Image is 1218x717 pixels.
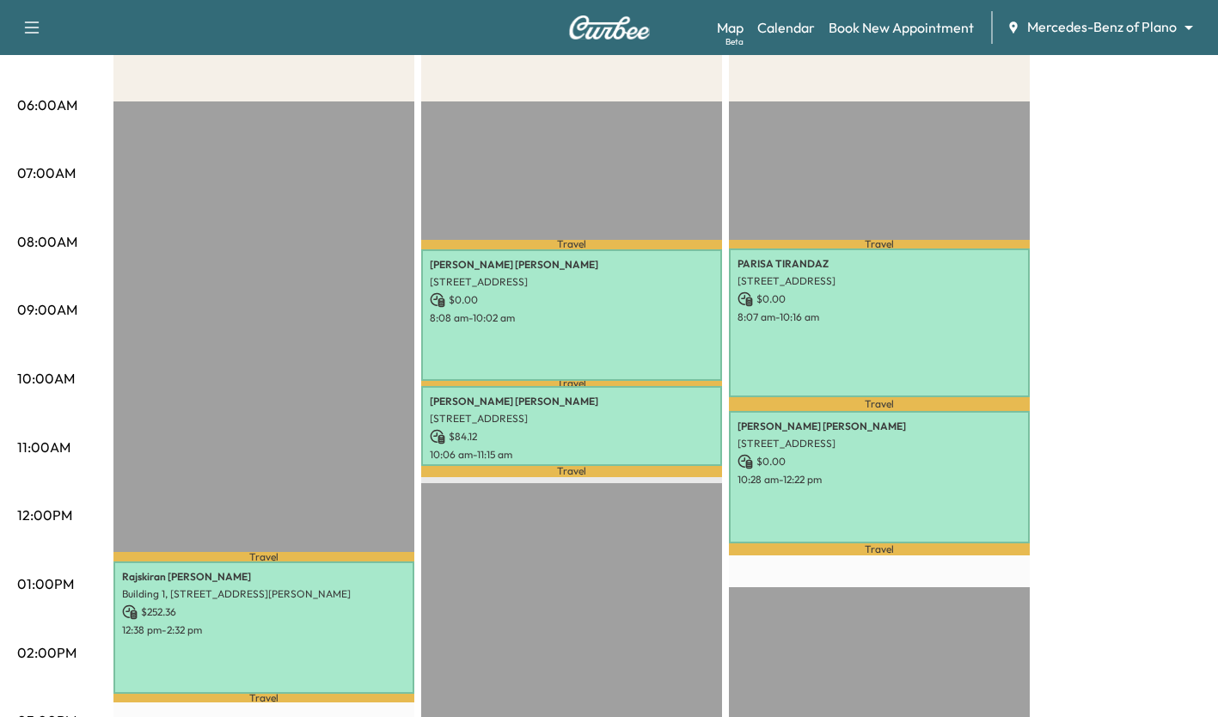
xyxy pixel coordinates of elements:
[738,473,1021,487] p: 10:28 am - 12:22 pm
[17,368,75,389] p: 10:00AM
[17,231,77,252] p: 08:00AM
[17,299,77,320] p: 09:00AM
[17,573,74,594] p: 01:00PM
[113,552,414,561] p: Travel
[717,17,744,38] a: MapBeta
[421,381,722,385] p: Travel
[729,397,1030,411] p: Travel
[568,15,651,40] img: Curbee Logo
[738,310,1021,324] p: 8:07 am - 10:16 am
[757,17,815,38] a: Calendar
[738,274,1021,288] p: [STREET_ADDRESS]
[430,275,713,289] p: [STREET_ADDRESS]
[113,694,414,703] p: Travel
[17,642,77,663] p: 02:00PM
[729,240,1030,248] p: Travel
[729,543,1030,556] p: Travel
[421,466,722,477] p: Travel
[1027,17,1177,37] span: Mercedes-Benz of Plano
[430,292,713,308] p: $ 0.00
[430,311,713,325] p: 8:08 am - 10:02 am
[17,505,72,525] p: 12:00PM
[17,162,76,183] p: 07:00AM
[738,420,1021,433] p: [PERSON_NAME] [PERSON_NAME]
[122,570,406,584] p: Rajskiran [PERSON_NAME]
[430,429,713,444] p: $ 84.12
[430,395,713,408] p: [PERSON_NAME] [PERSON_NAME]
[725,35,744,48] div: Beta
[430,412,713,426] p: [STREET_ADDRESS]
[17,95,77,115] p: 06:00AM
[738,437,1021,450] p: [STREET_ADDRESS]
[122,623,406,637] p: 12:38 pm - 2:32 pm
[738,291,1021,307] p: $ 0.00
[738,257,1021,271] p: PARISA TIRANDAZ
[122,587,406,601] p: Building 1, [STREET_ADDRESS][PERSON_NAME]
[122,604,406,620] p: $ 252.36
[738,454,1021,469] p: $ 0.00
[421,240,722,249] p: Travel
[17,437,70,457] p: 11:00AM
[430,258,713,272] p: [PERSON_NAME] [PERSON_NAME]
[430,448,713,462] p: 10:06 am - 11:15 am
[829,17,974,38] a: Book New Appointment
